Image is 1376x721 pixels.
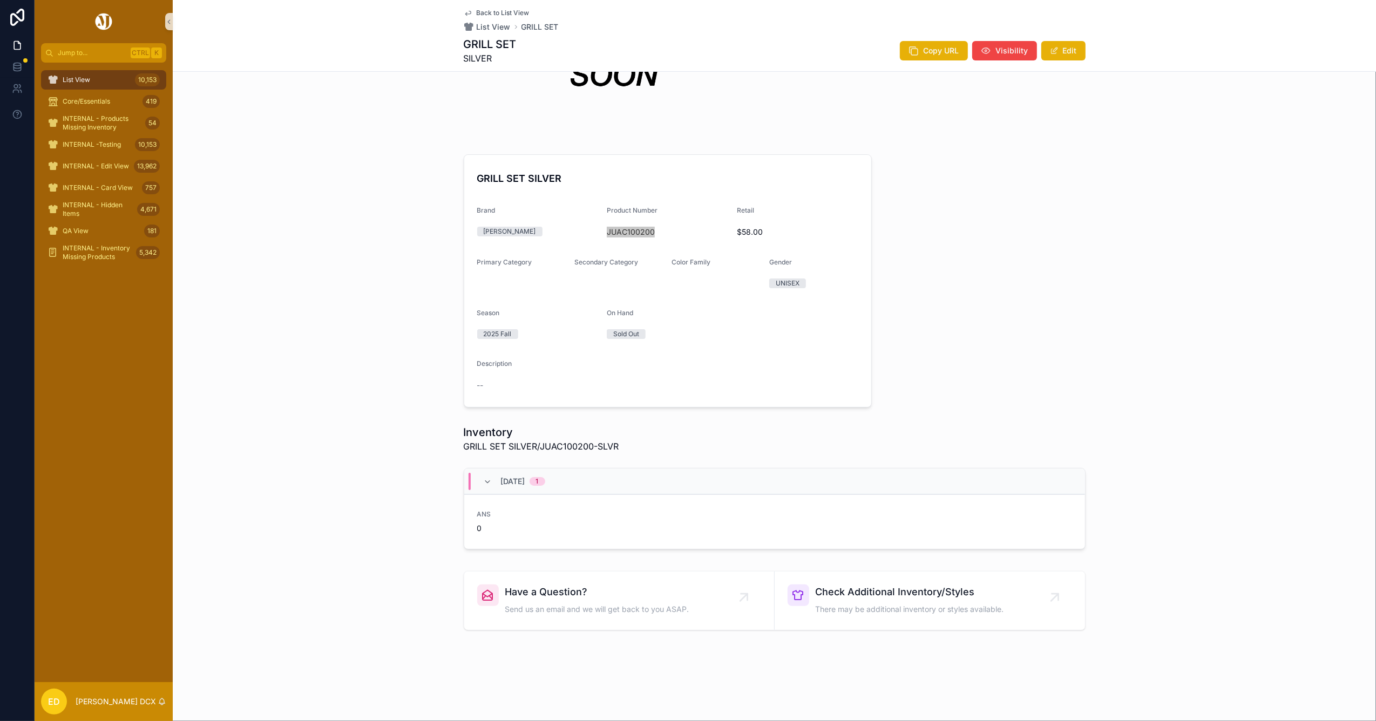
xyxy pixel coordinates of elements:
span: 0 [477,523,616,534]
span: List View [63,76,90,84]
a: INTERNAL - Products Missing Inventory54 [41,113,166,133]
a: Back to List View [464,9,530,17]
span: INTERNAL - Hidden Items [63,201,133,218]
span: Product Number [607,206,658,214]
span: $58.00 [737,227,858,237]
span: Retail [737,206,754,214]
a: INTERNAL - Card View757 [41,178,166,198]
span: QA View [63,227,89,235]
a: List View [464,22,511,32]
span: INTERNAL -Testing [63,140,121,149]
img: App logo [93,13,114,30]
div: 5,342 [136,246,160,259]
div: 4,671 [137,203,160,216]
a: INTERNAL - Inventory Missing Products5,342 [41,243,166,262]
span: Check Additional Inventory/Styles [816,584,1004,600]
a: INTERNAL -Testing10,153 [41,135,166,154]
span: There may be additional inventory or styles available. [816,604,1004,615]
button: Copy URL [900,41,968,60]
h1: GRILL SET [464,37,517,52]
span: Core/Essentials [63,97,110,106]
button: Visibility [972,41,1037,60]
span: Copy URL [924,45,959,56]
span: Description [477,359,512,368]
div: 10,153 [135,138,160,151]
div: scrollable content [35,63,173,276]
span: Send us an email and we will get back to you ASAP. [505,604,689,615]
span: [DATE] [501,476,525,487]
a: Core/Essentials419 [41,92,166,111]
span: INTERNAL - Edit View [63,162,129,171]
button: Jump to...CtrlK [41,43,166,63]
span: Secondary Category [574,258,638,266]
div: 419 [143,95,160,108]
span: JUAC100200 [607,227,728,237]
span: ANS [477,510,616,519]
span: K [152,49,161,57]
div: 1 [536,477,539,486]
span: INTERNAL - Inventory Missing Products [63,244,132,261]
button: Edit [1041,41,1086,60]
span: Brand [477,206,496,214]
div: [PERSON_NAME] [484,227,536,236]
span: GRILL SET SILVER/JUAC100200-SLVR [464,440,619,453]
span: SILVER [464,52,517,65]
div: 13,962 [134,160,160,173]
span: Ctrl [131,47,150,58]
span: Jump to... [58,49,126,57]
div: Sold Out [613,329,639,339]
h1: Inventory [464,425,619,440]
a: List View10,153 [41,70,166,90]
div: 2025 Fall [484,329,512,339]
span: INTERNAL - Card View [63,183,133,192]
span: Primary Category [477,258,532,266]
span: Visibility [996,45,1028,56]
span: Have a Question? [505,584,689,600]
div: 10,153 [135,73,160,86]
div: 54 [145,117,160,130]
h4: GRILL SET SILVER [477,171,858,186]
span: On Hand [607,309,633,317]
span: Color Family [672,258,711,266]
div: 757 [142,181,160,194]
a: Have a Question?Send us an email and we will get back to you ASAP. [464,572,775,630]
a: Check Additional Inventory/StylesThere may be additional inventory or styles available. [775,572,1085,630]
span: Gender [769,258,792,266]
a: GRILL SET [521,22,559,32]
a: QA View181 [41,221,166,241]
div: 181 [144,225,160,237]
div: UNISEX [776,278,799,288]
span: Back to List View [477,9,530,17]
p: [PERSON_NAME] DCX [76,696,156,707]
span: Season [477,309,500,317]
span: ED [48,695,60,708]
span: List View [477,22,511,32]
span: -- [477,380,484,391]
a: INTERNAL - Hidden Items4,671 [41,200,166,219]
a: ANS0 [464,494,1085,549]
span: INTERNAL - Products Missing Inventory [63,114,141,132]
a: INTERNAL - Edit View13,962 [41,157,166,176]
